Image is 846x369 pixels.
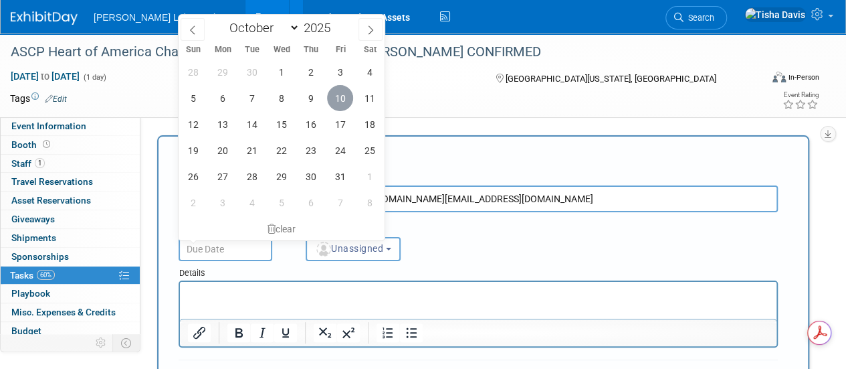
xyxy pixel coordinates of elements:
span: November 6, 2025 [298,190,324,216]
span: November 4, 2025 [239,190,265,216]
span: November 2, 2025 [180,190,206,216]
span: October 29, 2025 [268,163,294,190]
span: Playbook [11,288,50,299]
span: September 30, 2025 [239,59,265,85]
a: Sponsorships [1,248,140,266]
a: Edit [45,94,67,104]
span: October 17, 2025 [327,111,353,137]
iframe: Rich Text Area [180,282,776,319]
span: Sat [355,46,385,54]
span: Staff [11,158,45,169]
button: Subscript [314,323,336,342]
span: October 18, 2025 [356,111,383,137]
span: November 5, 2025 [268,190,294,216]
span: Thu [296,46,326,54]
span: October 27, 2025 [209,163,235,190]
span: October 20, 2025 [209,137,235,163]
a: Travel Reservations [1,173,140,191]
span: October 6, 2025 [209,85,235,111]
input: Due Date [179,237,272,261]
span: Booth [11,139,53,150]
input: Year [300,20,340,35]
span: November 7, 2025 [327,190,353,216]
a: Event Information [1,117,140,135]
span: October 28, 2025 [239,163,265,190]
span: Unassigned [315,243,383,254]
span: September 29, 2025 [209,59,235,85]
span: November 1, 2025 [356,163,383,190]
a: Budget [1,322,140,340]
span: October 31, 2025 [327,163,353,190]
div: Short Description [179,172,778,186]
span: October 2, 2025 [298,59,324,85]
span: Travel Reservations [11,176,93,187]
span: October 30, 2025 [298,163,324,190]
span: Sun [179,46,208,54]
span: 60% [37,270,55,280]
div: Event Format [701,70,819,90]
button: Bullet list [400,323,423,342]
span: (1 day) [82,73,106,82]
span: Sponsorships [11,251,69,262]
span: [DATE] [DATE] [10,70,80,82]
input: Name of task or a short description [179,186,778,212]
span: October 15, 2025 [268,111,294,137]
button: Underline [274,323,297,342]
div: clear [179,218,385,240]
td: Tags [10,92,67,105]
a: Shipments [1,229,140,247]
div: In-Person [788,72,819,82]
span: October 8, 2025 [268,85,294,111]
span: [GEOGRAPHIC_DATA][US_STATE], [GEOGRAPHIC_DATA] [505,74,716,84]
button: Superscript [337,323,360,342]
span: October 4, 2025 [356,59,383,85]
span: October 21, 2025 [239,137,265,163]
span: October 14, 2025 [239,111,265,137]
span: [PERSON_NAME] Laboratories [94,12,225,23]
a: Playbook [1,285,140,303]
img: Format-Inperson.png [772,72,786,82]
span: October 23, 2025 [298,137,324,163]
button: Insert/edit link [188,323,211,342]
select: Month [223,19,300,36]
div: New Task [179,151,778,165]
a: Giveaways [1,210,140,228]
span: Booth not reserved yet [40,139,53,149]
span: Misc. Expenses & Credits [11,307,116,317]
a: Asset Reservations [1,192,140,210]
span: October 11, 2025 [356,85,383,111]
span: October 22, 2025 [268,137,294,163]
span: November 3, 2025 [209,190,235,216]
span: Asset Reservations [11,195,91,206]
span: October 26, 2025 [180,163,206,190]
span: Shipments [11,232,56,243]
span: October 10, 2025 [327,85,353,111]
span: October 19, 2025 [180,137,206,163]
button: Bold [227,323,250,342]
button: Italic [251,323,274,342]
span: Fri [326,46,355,54]
span: Mon [208,46,237,54]
span: Giveaways [11,214,55,224]
a: Misc. Expenses & Credits [1,303,140,321]
td: Toggle Event Tabs [113,334,140,352]
span: Search [683,13,714,23]
img: ExhibitDay [11,11,78,25]
span: 1 [35,158,45,168]
div: ASCP Heart of America Chapter Point of Care Conference [PERSON_NAME] CONFIRMED [6,40,750,64]
button: Numbered list [377,323,399,342]
span: October 16, 2025 [298,111,324,137]
span: October 5, 2025 [180,85,206,111]
a: Tasks60% [1,267,140,285]
span: October 1, 2025 [268,59,294,85]
span: November 8, 2025 [356,190,383,216]
button: Unassigned [306,237,401,261]
span: Budget [11,325,41,336]
span: October 13, 2025 [209,111,235,137]
a: Search [665,6,727,29]
span: October 7, 2025 [239,85,265,111]
div: Details [179,261,778,281]
div: Event Rating [782,92,819,98]
td: Personalize Event Tab Strip [90,334,113,352]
